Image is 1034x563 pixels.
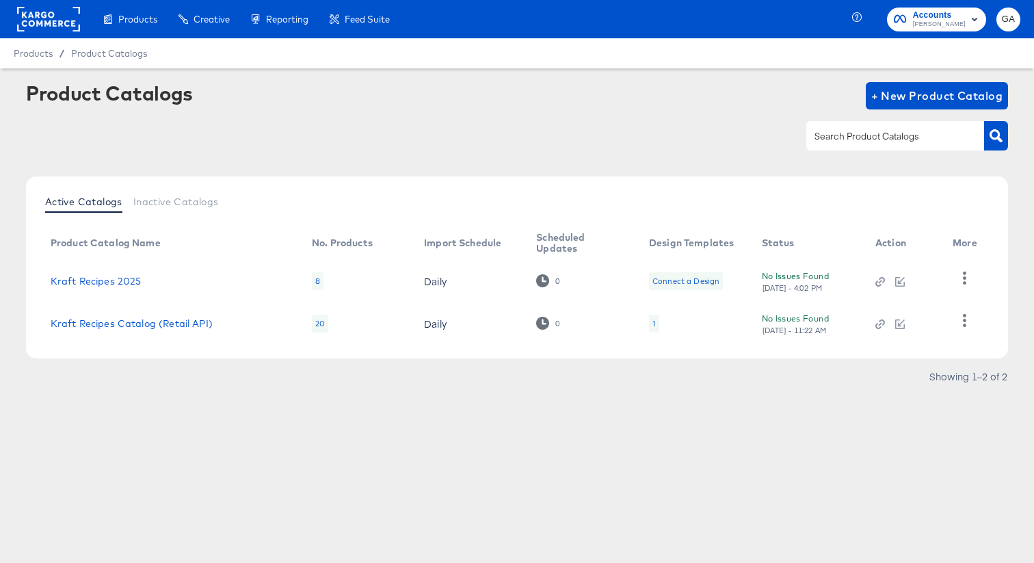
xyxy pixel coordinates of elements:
div: 8 [312,272,323,290]
span: Accounts [913,8,966,23]
td: Daily [413,302,525,345]
button: Accounts[PERSON_NAME] [887,8,986,31]
div: Design Templates [649,237,734,248]
div: 20 [312,315,328,332]
input: Search Product Catalogs [812,129,957,144]
span: + New Product Catalog [871,86,1003,105]
button: GA [996,8,1020,31]
div: 0 [555,319,560,328]
a: Kraft Recipes Catalog (Retail API) [51,318,213,329]
span: Reporting [266,14,308,25]
div: Import Schedule [424,237,501,248]
button: + New Product Catalog [866,82,1009,109]
span: Creative [194,14,230,25]
div: 0 [555,276,560,286]
div: Connect a Design [652,276,719,287]
div: 1 [649,315,659,332]
a: Product Catalogs [71,48,147,59]
div: Connect a Design [649,272,723,290]
div: No. Products [312,237,373,248]
span: GA [1002,12,1015,27]
span: / [53,48,71,59]
div: Scheduled Updates [536,232,622,254]
div: Product Catalog Name [51,237,161,248]
span: Inactive Catalogs [133,196,219,207]
th: More [942,227,994,260]
a: Kraft Recipes 2025 [51,276,142,287]
span: Products [118,14,157,25]
span: Feed Suite [345,14,390,25]
div: 0 [536,317,560,330]
div: 1 [652,318,656,329]
div: Showing 1–2 of 2 [929,371,1008,381]
div: 0 [536,274,560,287]
td: Daily [413,260,525,302]
th: Action [864,227,942,260]
span: Products [14,48,53,59]
span: Active Catalogs [45,196,122,207]
span: [PERSON_NAME] [913,19,966,30]
div: Product Catalogs [26,82,193,104]
th: Status [751,227,864,260]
